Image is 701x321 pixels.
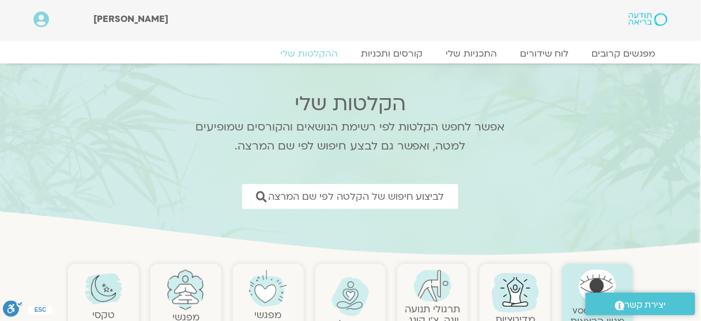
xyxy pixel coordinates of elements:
[349,48,434,59] a: קורסים ותכניות
[268,191,444,202] span: לביצוע חיפוש של הקלטה לפי שם המרצה
[434,48,508,59] a: התכניות שלי
[33,48,668,59] nav: Menu
[242,184,458,209] a: לביצוע חיפוש של הקלטה לפי שם המרצה
[180,92,520,115] h2: הקלטות שלי
[581,48,668,59] a: מפגשים קרובים
[625,297,666,313] span: יצירת קשר
[586,293,695,315] a: יצירת קשר
[180,118,520,156] p: אפשר לחפש הקלטות לפי רשימת הנושאים והקורסים שמופיעים למטה, ואפשר גם לבצע חיפוש לפי שם המרצה.
[269,48,349,59] a: ההקלטות שלי
[94,13,169,25] span: [PERSON_NAME]
[508,48,581,59] a: לוח שידורים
